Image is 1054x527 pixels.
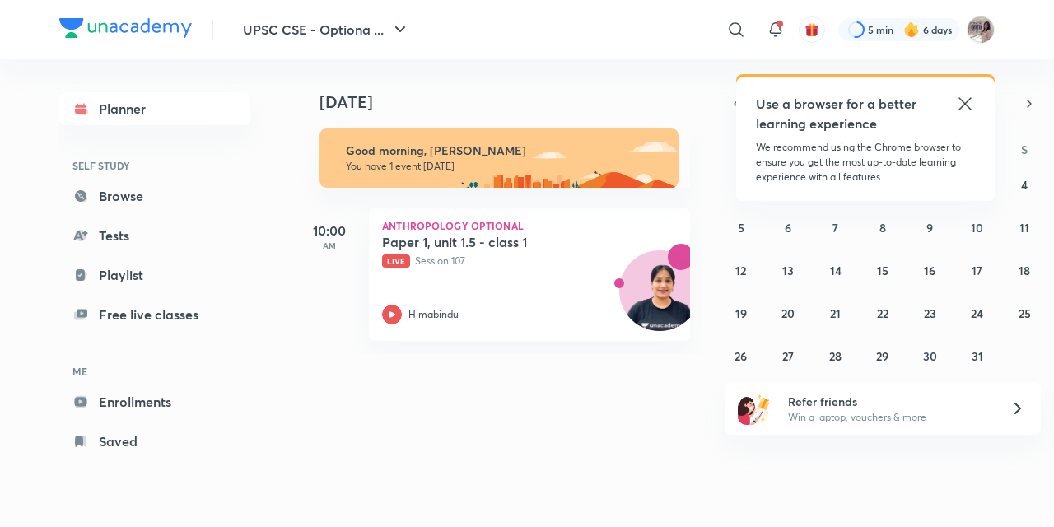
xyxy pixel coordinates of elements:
p: Win a laptop, vouchers & more [788,410,991,425]
button: October 27, 2025 [775,343,801,369]
abbr: October 11, 2025 [1019,220,1029,236]
button: October 24, 2025 [964,300,991,326]
a: Tests [59,219,250,252]
p: We recommend using the Chrome browser to ensure you get the most up-to-date learning experience w... [756,140,975,184]
button: October 11, 2025 [1011,214,1038,240]
p: Himabindu [408,307,459,322]
abbr: October 13, 2025 [782,263,794,278]
h6: Refer friends [788,393,991,410]
button: October 10, 2025 [964,214,991,240]
button: avatar [799,16,825,43]
abbr: October 18, 2025 [1019,263,1030,278]
a: Saved [59,425,250,458]
abbr: October 6, 2025 [785,220,791,236]
abbr: October 19, 2025 [735,305,747,321]
button: October 16, 2025 [916,257,943,283]
abbr: October 28, 2025 [829,348,842,364]
abbr: October 4, 2025 [1021,177,1028,193]
abbr: October 20, 2025 [781,305,795,321]
button: October 28, 2025 [823,343,849,369]
button: October 31, 2025 [964,343,991,369]
abbr: October 22, 2025 [877,305,888,321]
img: Avatar [620,259,699,338]
abbr: October 25, 2025 [1019,305,1031,321]
button: October 21, 2025 [823,300,849,326]
button: October 20, 2025 [775,300,801,326]
abbr: October 23, 2025 [924,305,936,321]
p: Session 107 [382,254,641,268]
h6: ME [59,357,250,385]
h6: SELF STUDY [59,152,250,180]
button: October 18, 2025 [1011,257,1038,283]
abbr: October 8, 2025 [879,220,886,236]
h6: Good morning, [PERSON_NAME] [346,143,664,158]
abbr: October 31, 2025 [972,348,983,364]
button: October 13, 2025 [775,257,801,283]
button: October 7, 2025 [823,214,849,240]
abbr: October 27, 2025 [782,348,794,364]
abbr: October 16, 2025 [924,263,935,278]
button: October 15, 2025 [870,257,896,283]
abbr: October 17, 2025 [972,263,982,278]
button: October 25, 2025 [1011,300,1038,326]
h4: [DATE] [319,92,707,112]
h5: Use a browser for a better learning experience [756,94,920,133]
button: October 4, 2025 [1011,171,1038,198]
abbr: October 29, 2025 [876,348,888,364]
p: Anthropology Optional [382,221,677,231]
button: October 23, 2025 [916,300,943,326]
a: Free live classes [59,298,250,331]
abbr: October 24, 2025 [971,305,983,321]
a: Browse [59,180,250,212]
button: October 17, 2025 [964,257,991,283]
img: avatar [804,22,819,37]
button: October 30, 2025 [916,343,943,369]
img: referral [738,392,771,425]
a: Enrollments [59,385,250,418]
h5: 10:00 [296,221,362,240]
button: October 19, 2025 [728,300,754,326]
button: October 5, 2025 [728,214,754,240]
abbr: October 10, 2025 [971,220,983,236]
a: Planner [59,92,250,125]
button: October 29, 2025 [870,343,896,369]
abbr: October 30, 2025 [923,348,937,364]
abbr: October 7, 2025 [832,220,838,236]
button: October 12, 2025 [728,257,754,283]
abbr: October 9, 2025 [926,220,933,236]
img: streak [903,21,920,38]
a: Company Logo [59,18,192,42]
button: October 26, 2025 [728,343,754,369]
span: Live [382,254,410,268]
h5: Paper 1, unit 1.5 - class 1 [382,234,587,250]
button: October 14, 2025 [823,257,849,283]
abbr: October 12, 2025 [735,263,746,278]
img: Company Logo [59,18,192,38]
abbr: October 14, 2025 [830,263,842,278]
button: October 22, 2025 [870,300,896,326]
abbr: October 15, 2025 [877,263,888,278]
abbr: October 5, 2025 [738,220,744,236]
button: UPSC CSE - Optiona ... [233,13,420,46]
img: morning [319,128,679,188]
img: Subhashree Rout [967,16,995,44]
a: Playlist [59,259,250,291]
abbr: Saturday [1021,142,1028,157]
p: You have 1 event [DATE] [346,160,664,173]
button: October 9, 2025 [916,214,943,240]
abbr: October 21, 2025 [830,305,841,321]
abbr: October 26, 2025 [735,348,747,364]
p: AM [296,240,362,250]
button: October 6, 2025 [775,214,801,240]
button: October 8, 2025 [870,214,896,240]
